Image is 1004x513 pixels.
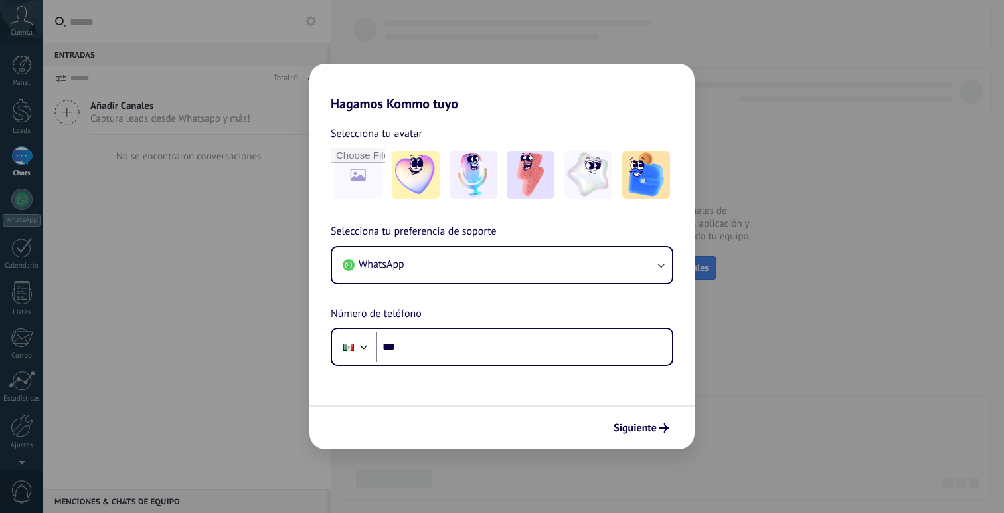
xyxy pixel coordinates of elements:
span: Selecciona tu avatar [331,125,422,142]
button: Siguiente [608,417,675,439]
img: -4.jpeg [564,151,612,199]
img: -2.jpeg [450,151,497,199]
h2: Hagamos Kommo tuyo [309,64,695,112]
span: Número de teléfono [331,306,422,323]
img: -5.jpeg [622,151,670,199]
button: WhatsApp [332,247,672,283]
img: -3.jpeg [507,151,554,199]
span: Selecciona tu preferencia de soporte [331,223,497,241]
span: WhatsApp [359,258,404,271]
div: Mexico: + 52 [336,333,361,361]
span: Siguiente [614,423,657,433]
img: -1.jpeg [392,151,440,199]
